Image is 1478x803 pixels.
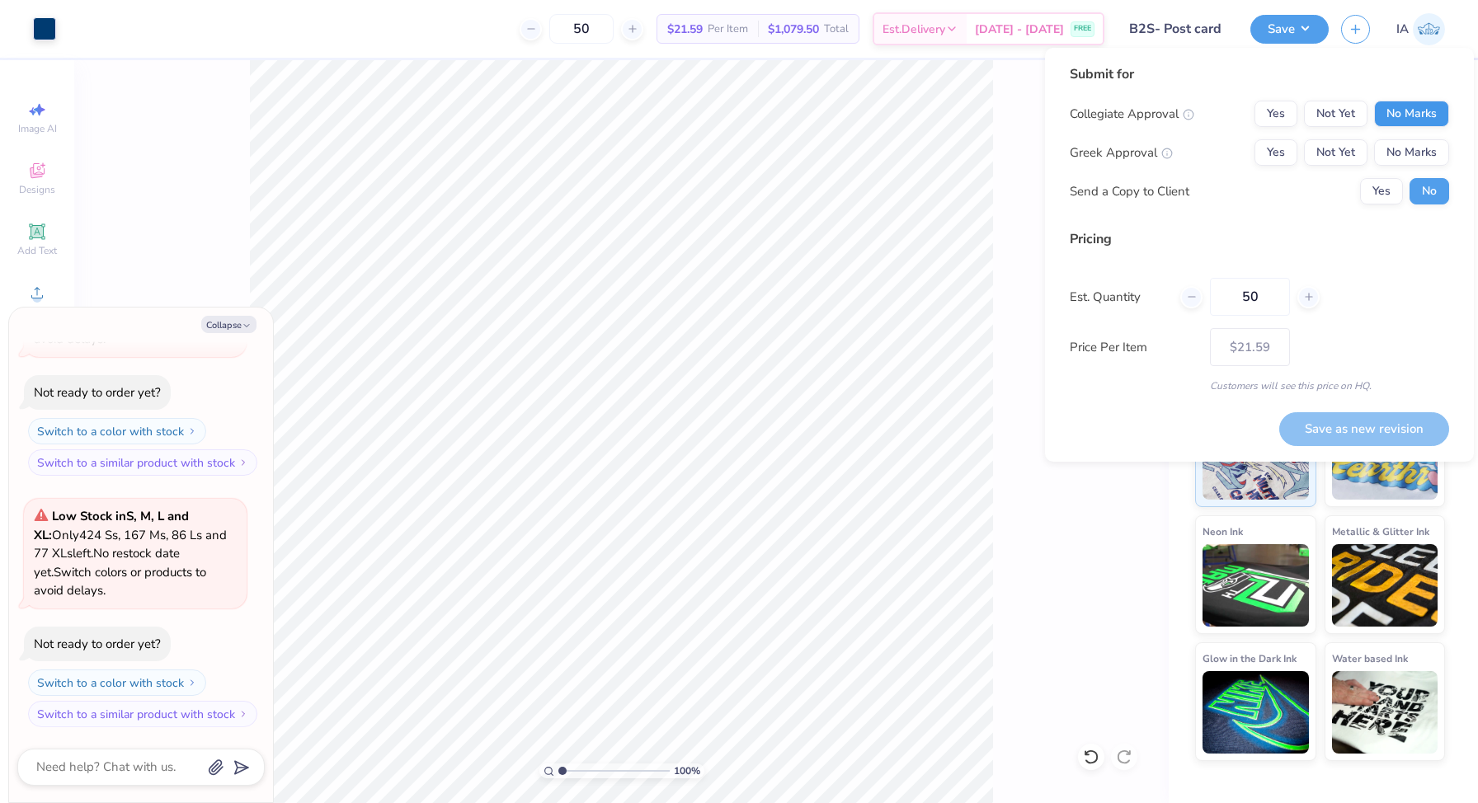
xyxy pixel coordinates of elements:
[1074,23,1091,35] span: FREE
[238,458,248,467] img: Switch to a similar product with stock
[1070,378,1449,393] div: Customers will see this price on HQ.
[1117,12,1238,45] input: Untitled Design
[1250,15,1329,44] button: Save
[1070,143,1173,162] div: Greek Approval
[674,763,700,778] span: 100 %
[21,305,54,318] span: Upload
[1304,101,1367,127] button: Not Yet
[1374,101,1449,127] button: No Marks
[28,669,206,696] button: Switch to a color with stock
[34,508,227,599] span: Only 424 Ss, 167 Ms, 86 Ls and 77 XLs left. Switch colors or products to avoid delays.
[19,183,55,196] span: Designs
[1210,278,1290,316] input: – –
[34,545,180,580] span: No restock date yet.
[1413,13,1445,45] img: Inna Akselrud
[1070,338,1198,357] label: Price Per Item
[1070,288,1168,307] label: Est. Quantity
[1070,182,1189,201] div: Send a Copy to Client
[549,14,614,44] input: – –
[34,508,189,543] strong: Low Stock in S, M, L and XL :
[17,244,57,257] span: Add Text
[238,709,248,719] img: Switch to a similar product with stock
[883,21,945,38] span: Est. Delivery
[34,384,161,401] div: Not ready to order yet?
[1254,139,1297,166] button: Yes
[34,636,161,652] div: Not ready to order yet?
[1203,650,1297,667] span: Glow in the Dark Ink
[1332,523,1429,540] span: Metallic & Glitter Ink
[768,21,819,38] span: $1,079.50
[1203,544,1309,627] img: Neon Ink
[1410,178,1449,204] button: No
[1070,105,1194,124] div: Collegiate Approval
[1332,544,1438,627] img: Metallic & Glitter Ink
[201,316,257,333] button: Collapse
[187,426,197,436] img: Switch to a color with stock
[1374,139,1449,166] button: No Marks
[28,449,257,476] button: Switch to a similar product with stock
[1203,671,1309,754] img: Glow in the Dark Ink
[1203,523,1243,540] span: Neon Ink
[1070,229,1449,249] div: Pricing
[1254,101,1297,127] button: Yes
[1304,139,1367,166] button: Not Yet
[667,21,703,38] span: $21.59
[1332,650,1408,667] span: Water based Ink
[1332,671,1438,754] img: Water based Ink
[1396,20,1409,39] span: IA
[975,21,1064,38] span: [DATE] - [DATE]
[1360,178,1403,204] button: Yes
[1070,64,1449,84] div: Submit for
[28,701,257,727] button: Switch to a similar product with stock
[824,21,849,38] span: Total
[1396,13,1445,45] a: IA
[28,418,206,444] button: Switch to a color with stock
[708,21,748,38] span: Per Item
[18,122,57,135] span: Image AI
[187,678,197,688] img: Switch to a color with stock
